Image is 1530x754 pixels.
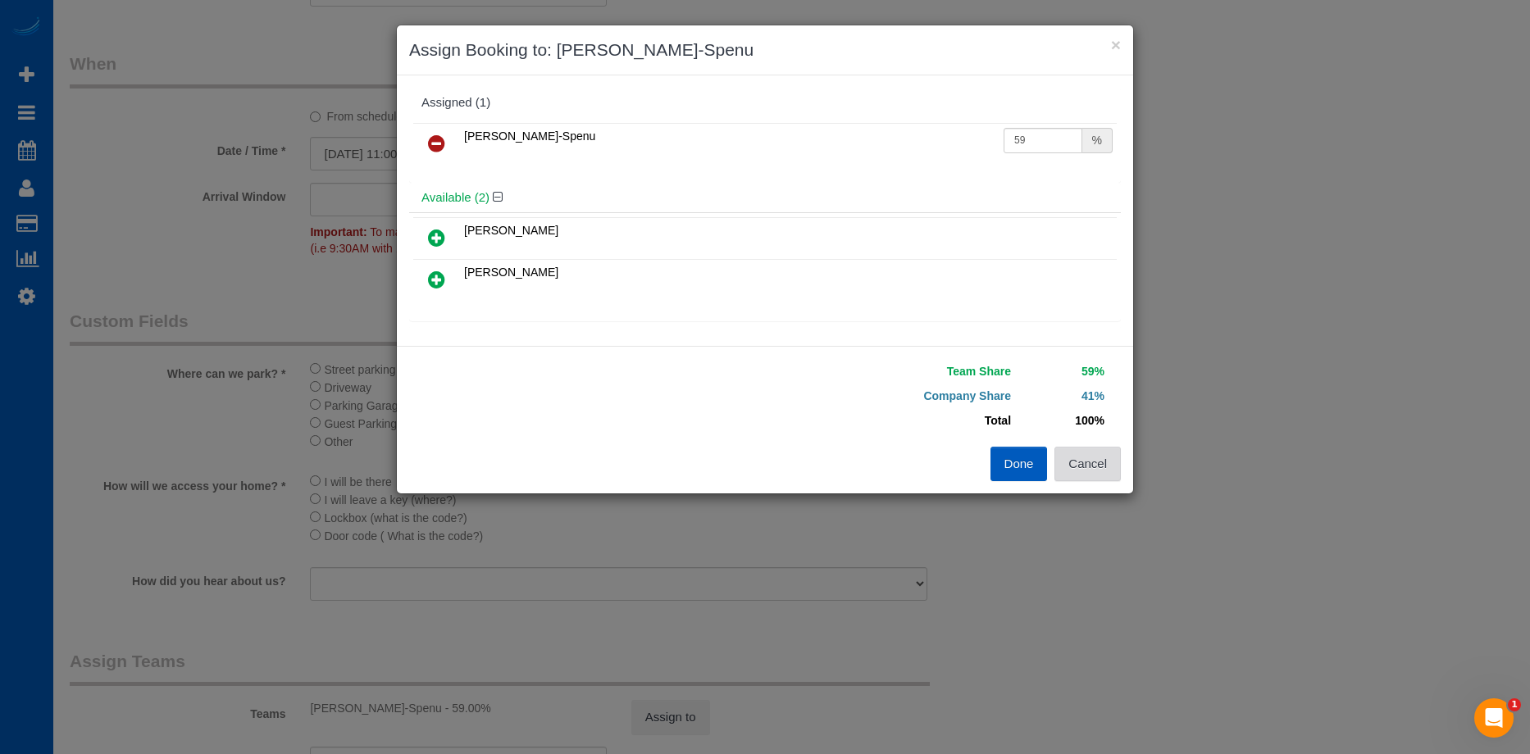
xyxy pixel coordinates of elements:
button: × [1111,36,1121,53]
iframe: Intercom live chat [1474,698,1514,738]
td: Team Share [777,359,1015,384]
h4: Available (2) [421,191,1109,205]
td: Company Share [777,384,1015,408]
span: [PERSON_NAME] [464,266,558,279]
td: 59% [1015,359,1109,384]
button: Cancel [1054,447,1121,481]
button: Done [990,447,1048,481]
div: % [1082,128,1113,153]
span: 1 [1508,698,1521,711]
td: 41% [1015,384,1109,408]
span: [PERSON_NAME]-Spenu [464,129,595,143]
div: Assigned (1) [421,96,1109,110]
h3: Assign Booking to: [PERSON_NAME]-Spenu [409,38,1121,62]
span: [PERSON_NAME] [464,224,558,237]
td: 100% [1015,408,1109,433]
td: Total [777,408,1015,433]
